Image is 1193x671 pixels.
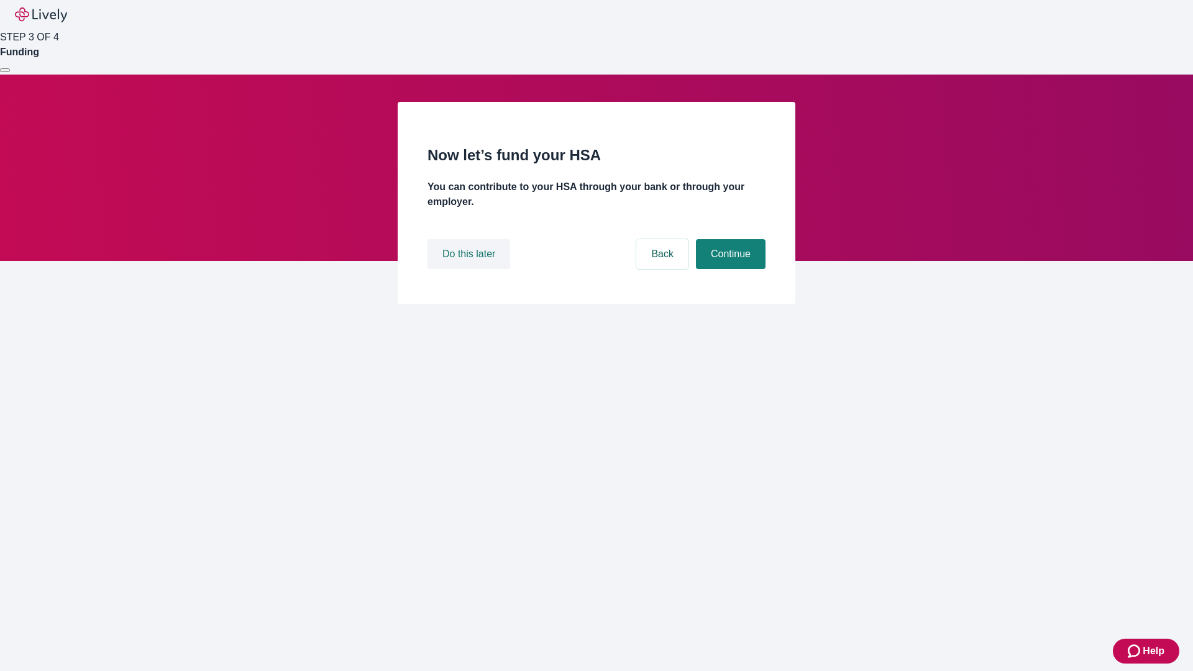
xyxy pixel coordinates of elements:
[636,239,688,269] button: Back
[1113,639,1179,664] button: Zendesk support iconHelp
[427,144,766,167] h2: Now let’s fund your HSA
[1128,644,1143,659] svg: Zendesk support icon
[427,239,510,269] button: Do this later
[15,7,67,22] img: Lively
[1143,644,1164,659] span: Help
[696,239,766,269] button: Continue
[427,180,766,209] h4: You can contribute to your HSA through your bank or through your employer.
